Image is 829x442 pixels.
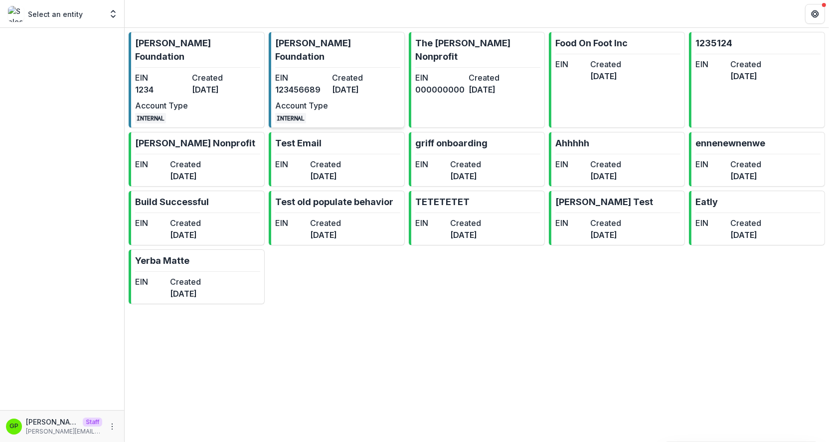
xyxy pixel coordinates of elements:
[310,217,341,229] dt: Created
[469,72,518,84] dt: Created
[170,288,201,300] dd: [DATE]
[590,70,621,82] dd: [DATE]
[689,191,825,245] a: EatlyEINCreated[DATE]
[590,58,621,70] dt: Created
[450,229,481,241] dd: [DATE]
[129,32,265,128] a: [PERSON_NAME] FoundationEIN1234Created[DATE]Account TypeINTERNAL
[555,36,628,50] p: Food On Foot Inc
[332,84,385,96] dd: [DATE]
[275,72,328,84] dt: EIN
[469,84,518,96] dd: [DATE]
[450,158,481,170] dt: Created
[415,136,488,150] p: griff onboarding
[450,170,481,182] dd: [DATE]
[170,158,201,170] dt: Created
[135,100,188,111] dt: Account Type
[590,158,621,170] dt: Created
[415,36,540,63] p: The [PERSON_NAME] Nonprofit
[310,170,341,182] dd: [DATE]
[135,136,255,150] p: [PERSON_NAME] Nonprofit
[549,191,685,245] a: [PERSON_NAME] TestEINCreated[DATE]
[409,191,545,245] a: TETETETETEINCreated[DATE]
[730,158,761,170] dt: Created
[8,6,24,22] img: Select an entity
[805,4,825,24] button: Get Help
[730,70,761,82] dd: [DATE]
[269,191,405,245] a: Test old populate behaviorEINCreated[DATE]
[135,36,260,63] p: [PERSON_NAME] Foundation
[135,113,166,123] code: INTERNAL
[409,32,545,128] a: The [PERSON_NAME] NonprofitEIN000000000Created[DATE]
[310,229,341,241] dd: [DATE]
[28,9,83,19] p: Select an entity
[106,421,118,433] button: More
[555,136,589,150] p: Ahhhhh
[689,132,825,187] a: ennenewnenweEINCreated[DATE]
[695,136,765,150] p: ennenewnenwe
[409,132,545,187] a: griff onboardingEINCreated[DATE]
[730,170,761,182] dd: [DATE]
[730,229,761,241] dd: [DATE]
[689,32,825,128] a: 1235124EINCreated[DATE]
[269,32,405,128] a: [PERSON_NAME] FoundationEIN123456689Created[DATE]Account TypeINTERNAL
[192,84,245,96] dd: [DATE]
[9,423,18,430] div: Griffin perry
[695,58,726,70] dt: EIN
[192,72,245,84] dt: Created
[275,100,328,111] dt: Account Type
[695,195,718,209] p: Eatly
[129,191,265,245] a: Build SuccessfulEINCreated[DATE]
[275,136,322,150] p: Test Email
[310,158,341,170] dt: Created
[590,217,621,229] dt: Created
[275,158,306,170] dt: EIN
[135,72,188,84] dt: EIN
[135,217,166,229] dt: EIN
[135,84,188,96] dd: 1234
[26,427,102,436] p: [PERSON_NAME][EMAIL_ADDRESS][DOMAIN_NAME]
[730,217,761,229] dt: Created
[415,84,465,96] dd: 000000000
[275,195,393,209] p: Test old populate behavior
[549,32,685,128] a: Food On Foot IncEINCreated[DATE]
[170,217,201,229] dt: Created
[555,195,653,209] p: [PERSON_NAME] Test
[555,158,586,170] dt: EIN
[590,229,621,241] dd: [DATE]
[590,170,621,182] dd: [DATE]
[135,195,209,209] p: Build Successful
[83,418,102,427] p: Staff
[332,72,385,84] dt: Created
[415,195,470,209] p: TETETETET
[275,84,328,96] dd: 123456689
[555,58,586,70] dt: EIN
[415,158,446,170] dt: EIN
[26,417,79,427] p: [PERSON_NAME]
[170,170,201,182] dd: [DATE]
[135,158,166,170] dt: EIN
[135,276,166,288] dt: EIN
[695,36,732,50] p: 1235124
[695,158,726,170] dt: EIN
[415,72,465,84] dt: EIN
[730,58,761,70] dt: Created
[275,36,400,63] p: [PERSON_NAME] Foundation
[415,217,446,229] dt: EIN
[170,229,201,241] dd: [DATE]
[555,217,586,229] dt: EIN
[450,217,481,229] dt: Created
[695,217,726,229] dt: EIN
[275,113,306,123] code: INTERNAL
[269,132,405,187] a: Test EmailEINCreated[DATE]
[129,132,265,187] a: [PERSON_NAME] NonprofitEINCreated[DATE]
[275,217,306,229] dt: EIN
[170,276,201,288] dt: Created
[129,249,265,304] a: Yerba MatteEINCreated[DATE]
[106,4,120,24] button: Open entity switcher
[549,132,685,187] a: AhhhhhEINCreated[DATE]
[135,254,189,267] p: Yerba Matte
